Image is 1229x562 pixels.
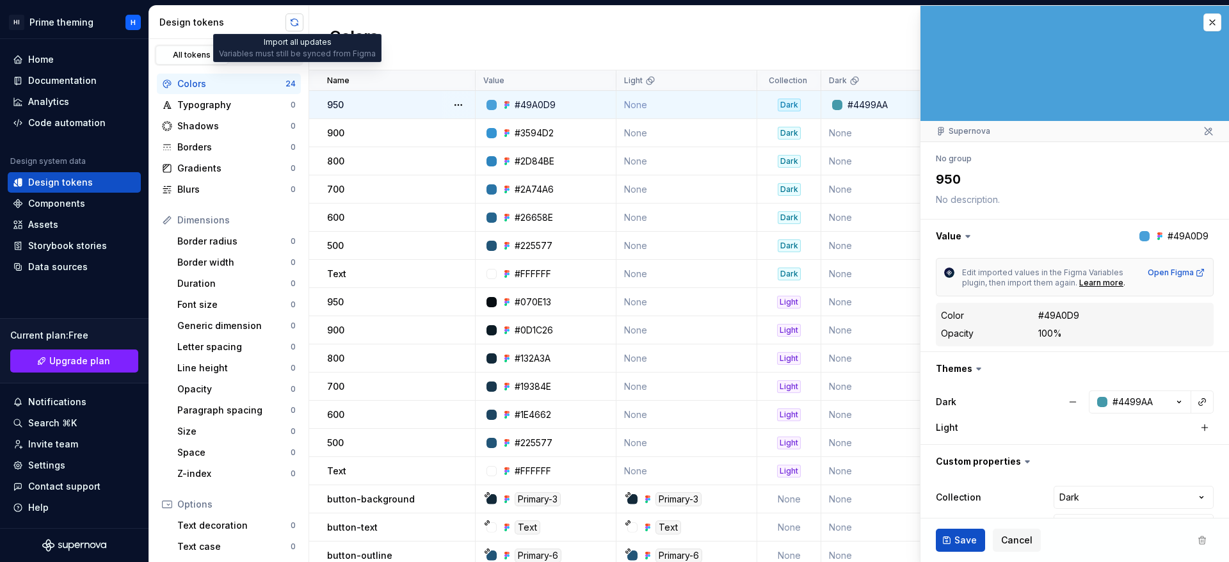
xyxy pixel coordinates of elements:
div: Font size [177,298,291,311]
div: Dark [778,99,801,111]
div: Dark [778,211,801,224]
div: Primary-3 [515,492,561,506]
div: Color [941,309,964,322]
td: None [821,147,962,175]
td: None [821,119,962,147]
div: Options [177,498,296,511]
div: Analytics [28,95,69,108]
div: Notifications [28,396,86,408]
div: Letter spacing [177,341,291,353]
div: 0 [291,426,296,437]
div: HI [9,15,24,30]
div: Data sources [28,261,88,273]
div: Storybook stories [28,239,107,252]
span: Cancel [1001,534,1032,547]
textarea: 950 [933,168,1211,191]
div: Text case [177,540,291,553]
div: Prime theming [29,16,93,29]
a: Border radius0 [172,231,301,252]
a: Gradients0 [157,158,301,179]
a: Design tokens [8,172,141,193]
td: None [616,457,757,485]
svg: Supernova Logo [42,539,106,552]
a: Assets [8,214,141,235]
a: Colors24 [157,74,301,94]
div: Typography [177,99,291,111]
div: #070E13 [515,296,551,309]
div: Contact support [28,480,100,493]
button: Search ⌘K [8,413,141,433]
div: #0D1C26 [515,324,553,337]
div: Dark [778,183,801,196]
div: 0 [291,342,296,352]
p: 950 [327,99,344,111]
span: Edit imported values in the Figma Variables plugin, then import them again. [962,268,1125,287]
div: #2A74A6 [515,183,554,196]
a: Open Figma [1148,268,1205,278]
a: Letter spacing0 [172,337,301,357]
div: 0 [291,121,296,131]
div: 100% [1038,327,1062,340]
td: None [616,204,757,232]
div: Home [28,53,54,66]
div: 0 [291,321,296,331]
div: Size [177,425,291,438]
div: Generic dimension [177,319,291,332]
div: Design tokens [159,16,285,29]
a: Code automation [8,113,141,133]
div: Light [777,465,801,478]
div: Import all updates [213,34,382,62]
div: Dark [778,239,801,252]
div: All tokens [160,50,224,60]
div: 0 [291,542,296,552]
div: Line height [177,362,291,374]
div: #2D84BE [515,155,554,168]
div: #19384E [515,380,551,393]
div: 0 [291,100,296,110]
a: Border width0 [172,252,301,273]
a: Invite team [8,434,141,454]
a: Blurs0 [157,179,301,200]
div: Opacity [941,327,974,340]
p: Dark [829,76,847,86]
a: Size0 [172,421,301,442]
div: 0 [291,300,296,310]
div: Shadows [177,120,291,132]
div: Learn more [1079,278,1123,288]
div: #3594D2 [515,127,554,140]
p: Value [483,76,504,86]
div: Light [777,380,801,393]
p: 600 [327,408,344,421]
label: Light [936,421,958,434]
div: #49A0D9 [1038,309,1079,322]
span: Upgrade plan [49,355,110,367]
p: Collection [769,76,807,86]
div: Code automation [28,116,106,129]
a: Borders0 [157,137,301,157]
p: 950 [327,296,344,309]
a: Analytics [8,92,141,112]
p: button-background [327,493,415,506]
a: Data sources [8,257,141,277]
td: None [616,344,757,373]
td: None [821,429,962,457]
div: Dark [778,127,801,140]
a: Settings [8,455,141,476]
div: 0 [291,469,296,479]
div: Design tokens [28,176,93,189]
p: Name [327,76,349,86]
p: 800 [327,155,344,168]
div: Light [777,296,801,309]
div: Help [28,501,49,514]
div: Supernova [936,126,990,136]
div: Documentation [28,74,97,87]
label: Dark [936,396,956,408]
div: #1E4662 [515,408,551,421]
td: None [821,457,962,485]
div: #26658E [515,211,553,224]
button: Save [936,529,985,552]
div: Assets [28,218,58,231]
div: Colors [177,77,285,90]
div: #4499AA [1113,396,1153,408]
